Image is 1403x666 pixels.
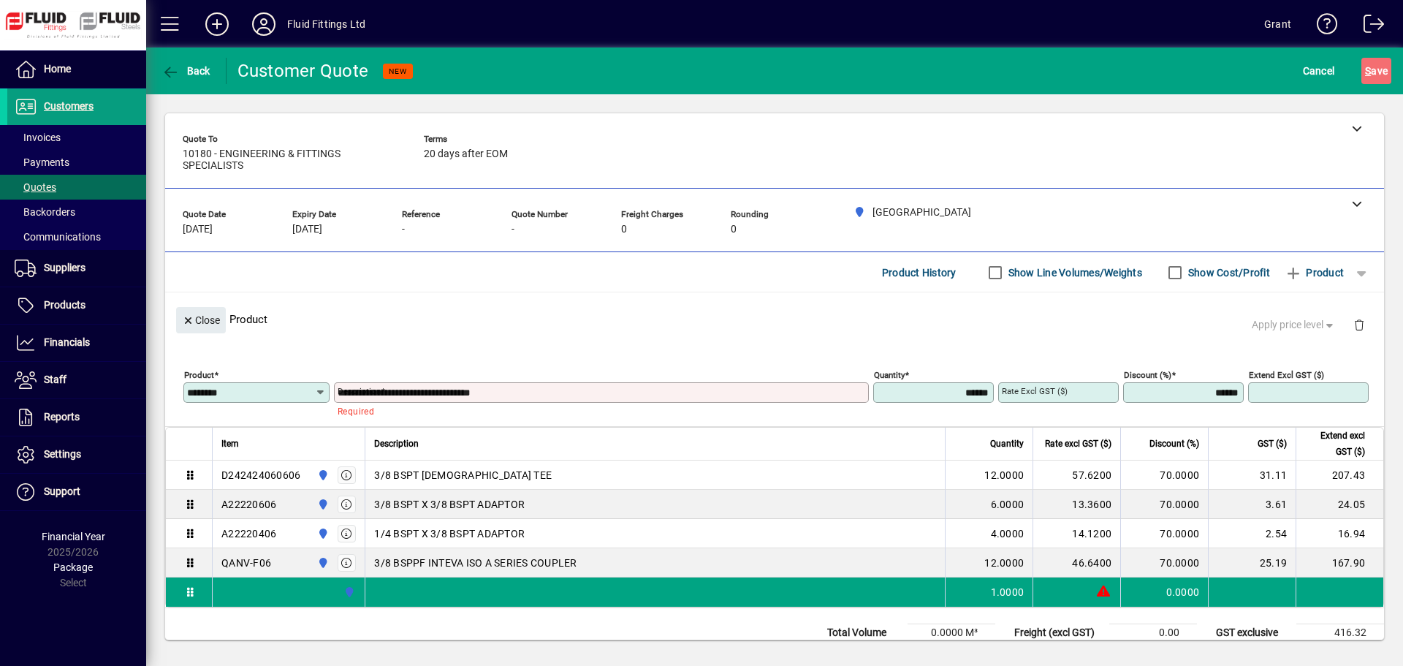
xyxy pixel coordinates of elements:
[1365,65,1371,77] span: S
[374,497,525,512] span: 3/8 BSPT X 3/8 BSPT ADAPTOR
[15,132,61,143] span: Invoices
[1185,265,1270,280] label: Show Cost/Profit
[44,63,71,75] span: Home
[237,59,369,83] div: Customer Quote
[1042,526,1111,541] div: 14.1200
[7,250,146,287] a: Suppliers
[1306,3,1338,50] a: Knowledge Base
[1002,386,1068,396] mat-label: Rate excl GST ($)
[1258,436,1287,452] span: GST ($)
[340,584,357,600] span: AUCKLAND
[7,51,146,88] a: Home
[991,526,1024,541] span: 4.0000
[221,556,271,570] div: QANV-F06
[990,436,1024,452] span: Quantity
[1124,370,1171,380] mat-label: Discount (%)
[183,148,402,172] span: 10180 - ENGINEERING & FITTINGS SPECIALISTS
[1120,519,1208,548] td: 70.0000
[1296,519,1383,548] td: 16.94
[7,175,146,200] a: Quotes
[1120,548,1208,578] td: 70.0000
[7,325,146,361] a: Financials
[15,231,101,243] span: Communications
[44,262,85,273] span: Suppliers
[338,403,857,418] mat-error: Required
[338,386,381,396] mat-label: Description
[176,307,226,333] button: Close
[7,287,146,324] a: Products
[1249,370,1324,380] mat-label: Extend excl GST ($)
[292,224,322,235] span: [DATE]
[621,224,627,235] span: 0
[374,436,419,452] span: Description
[7,399,146,436] a: Reports
[44,485,80,497] span: Support
[7,125,146,150] a: Invoices
[240,11,287,37] button: Profile
[374,526,525,541] span: 1/4 BSPT X 3/8 BSPT ADAPTOR
[1149,436,1199,452] span: Discount (%)
[1296,461,1383,490] td: 207.43
[1120,578,1208,607] td: 0.0000
[44,336,90,348] span: Financials
[374,468,552,483] span: 3/8 BSPT [DEMOGRAPHIC_DATA] TEE
[1209,624,1296,642] td: GST exclusive
[313,526,330,542] span: AUCKLAND
[182,309,220,333] span: Close
[7,436,146,473] a: Settings
[7,474,146,510] a: Support
[402,224,405,235] span: -
[1296,490,1383,519] td: 24.05
[161,65,210,77] span: Back
[1120,490,1208,519] td: 70.0000
[1305,428,1365,460] span: Extend excl GST ($)
[1299,58,1339,84] button: Cancel
[7,362,146,398] a: Staff
[389,67,407,76] span: NEW
[882,261,957,284] span: Product History
[1303,59,1335,83] span: Cancel
[1208,519,1296,548] td: 2.54
[1342,307,1377,342] button: Delete
[7,150,146,175] a: Payments
[44,374,66,385] span: Staff
[183,224,213,235] span: [DATE]
[991,497,1024,512] span: 6.0000
[874,370,905,380] mat-label: Quantity
[1342,318,1377,331] app-page-header-button: Delete
[158,58,214,84] button: Back
[42,531,105,542] span: Financial Year
[374,556,577,570] span: 3/8 BSPPF INTEVA ISO A SERIES COUPLER
[44,411,80,423] span: Reports
[820,624,908,642] td: Total Volume
[1365,59,1388,83] span: ave
[194,11,240,37] button: Add
[44,100,94,112] span: Customers
[7,200,146,224] a: Backorders
[1042,468,1111,483] div: 57.6200
[1120,461,1208,490] td: 70.0000
[1208,490,1296,519] td: 3.61
[424,148,508,160] span: 20 days after EOM
[44,448,81,460] span: Settings
[1296,548,1383,578] td: 167.90
[1042,556,1111,570] div: 46.6400
[1042,497,1111,512] div: 13.3600
[313,555,330,571] span: AUCKLAND
[1252,317,1337,333] span: Apply price level
[1007,624,1109,642] td: Freight (excl GST)
[1246,312,1342,338] button: Apply price level
[1208,461,1296,490] td: 31.11
[184,370,214,380] mat-label: Product
[53,561,93,573] span: Package
[44,299,85,311] span: Products
[984,468,1024,483] span: 12.0000
[287,12,365,36] div: Fluid Fittings Ltd
[876,260,962,286] button: Product History
[146,58,227,84] app-page-header-button: Back
[731,224,737,235] span: 0
[1353,3,1385,50] a: Logout
[313,467,330,483] span: AUCKLAND
[1045,436,1111,452] span: Rate excl GST ($)
[172,313,229,326] app-page-header-button: Close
